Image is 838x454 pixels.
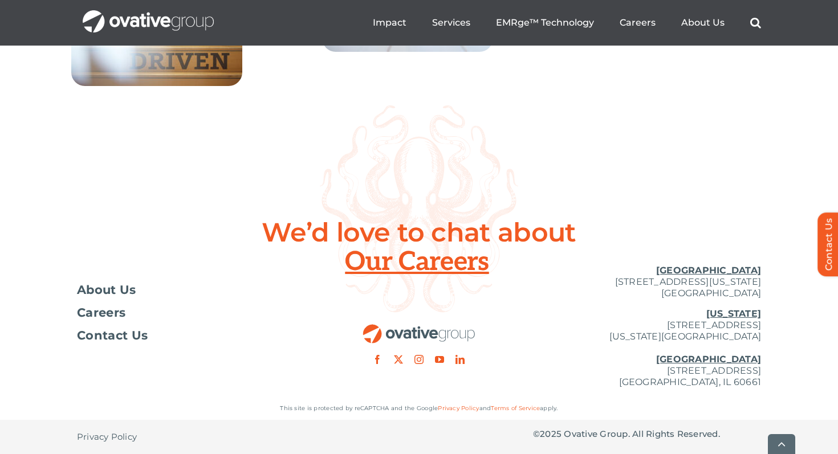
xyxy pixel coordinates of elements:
a: Careers [620,17,656,28]
nav: Footer - Privacy Policy [77,420,305,454]
p: [STREET_ADDRESS] [US_STATE][GEOGRAPHIC_DATA] [STREET_ADDRESS] [GEOGRAPHIC_DATA], IL 60661 [533,308,761,388]
span: Our Careers [345,248,493,276]
a: youtube [435,355,444,364]
a: Search [750,17,761,28]
u: [GEOGRAPHIC_DATA] [656,265,761,276]
u: [US_STATE] [706,308,761,319]
a: About Us [77,284,305,296]
p: © Ovative Group. All Rights Reserved. [533,428,761,440]
a: twitter [394,355,403,364]
span: Careers [77,307,125,318]
a: Careers [77,307,305,318]
span: About Us [77,284,136,296]
span: Contact Us [77,330,148,341]
u: [GEOGRAPHIC_DATA] [656,354,761,365]
nav: Footer Menu [77,284,305,341]
a: Privacy Policy [77,420,137,454]
img: Home – Careers 8 [562,24,710,173]
p: This site is protected by reCAPTCHA and the Google and apply. [77,403,761,414]
a: EMRge™ Technology [496,17,594,28]
a: Terms of Service [491,404,540,412]
a: instagram [414,355,424,364]
a: Impact [373,17,406,28]
a: Services [432,17,470,28]
span: 2025 [540,428,562,439]
a: facebook [373,355,382,364]
a: OG_Full_horizontal_RGB [362,323,476,334]
p: [STREET_ADDRESS][US_STATE] [GEOGRAPHIC_DATA] [533,265,761,299]
a: Privacy Policy [438,404,479,412]
span: Privacy Policy [77,431,137,443]
a: OG_Full_horizontal_WHT [83,9,214,20]
a: linkedin [455,355,465,364]
a: About Us [681,17,725,28]
a: Contact Us [77,330,305,341]
nav: Menu [373,5,761,41]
